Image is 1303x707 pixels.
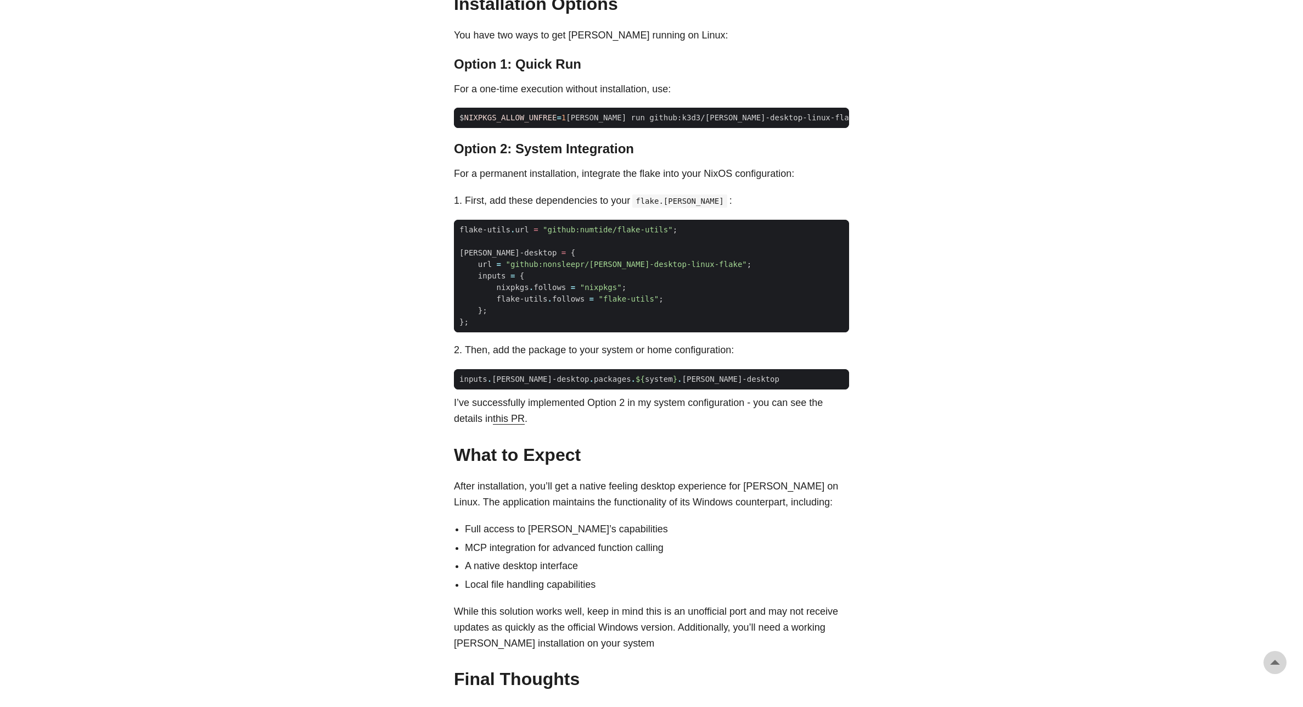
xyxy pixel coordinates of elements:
[465,577,849,593] li: Local file handling capabilities
[465,521,849,537] li: Full access to [PERSON_NAME]’s capabilities
[465,342,849,358] li: Then, add the package to your system or home configuration:
[673,225,677,234] span: ;
[636,375,645,383] span: ${
[645,375,673,383] span: system
[454,141,849,157] h3: Option 2: System Integration
[510,225,515,234] span: .
[478,306,487,315] span: };
[459,225,510,234] span: flake-utils
[543,225,673,234] span: "github:numtide/flake-utils"
[454,669,849,689] h2: Final Thoughts
[465,193,849,209] li: First, add these dependencies to your :
[677,375,682,383] span: .
[533,283,566,292] span: follows
[673,375,677,383] span: }
[454,166,849,182] p: For a permanent installation, integrate the flake into your NixOS configuration:
[478,260,492,269] span: url
[533,225,538,234] span: =
[478,271,506,280] span: inputs
[682,375,779,383] span: [PERSON_NAME]-desktop
[454,81,849,97] p: For a one-time execution without installation, use:
[459,375,487,383] span: inputs
[589,294,594,303] span: =
[454,27,849,43] p: You have two ways to get [PERSON_NAME] running on Linux:
[561,113,566,122] span: 1
[571,248,575,257] span: {
[515,225,529,234] span: url
[497,294,548,303] span: flake-utils
[747,260,751,269] span: ;
[529,283,533,292] span: .
[557,113,561,122] span: =
[580,283,622,292] span: "nixpkgs"
[1263,651,1287,674] a: go to top
[631,375,636,383] span: .
[454,478,849,510] p: After installation, you’ll get a native feeling desktop experience for [PERSON_NAME] on Linux. Th...
[598,294,659,303] span: "flake-utils"
[510,271,515,280] span: =
[454,604,849,651] p: While this solution works well, keep in mind this is an unofficial port and may not receive updat...
[571,283,575,292] span: =
[454,57,849,73] h3: Option 1: Quick Run
[561,248,566,257] span: =
[492,375,589,383] span: [PERSON_NAME]-desktop
[659,294,663,303] span: ;
[465,540,849,556] li: MCP integration for advanced function calling
[459,318,469,326] span: };
[454,395,849,427] p: I’ve successfully implemented Option 2 in my system configuration - you can see the details in .
[632,194,727,208] code: flake.[PERSON_NAME]
[589,375,594,383] span: .
[520,271,524,280] span: {
[454,112,906,124] span: $ [PERSON_NAME] run github:k3d3/[PERSON_NAME]-desktop-linux-flake --impure
[594,375,631,383] span: packages
[506,260,747,269] span: "github:nonsleepr/[PERSON_NAME]-desktop-linux-flake"
[464,113,557,122] span: NIXPKGS_ALLOW_UNFREE
[465,558,849,574] li: A native desktop interface
[497,283,529,292] span: nixpkgs
[622,283,626,292] span: ;
[497,260,501,269] span: =
[487,375,492,383] span: .
[548,294,552,303] span: .
[459,248,557,257] span: [PERSON_NAME]-desktop
[493,413,525,424] a: this PR
[552,294,585,303] span: follows
[454,444,849,465] h2: What to Expect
